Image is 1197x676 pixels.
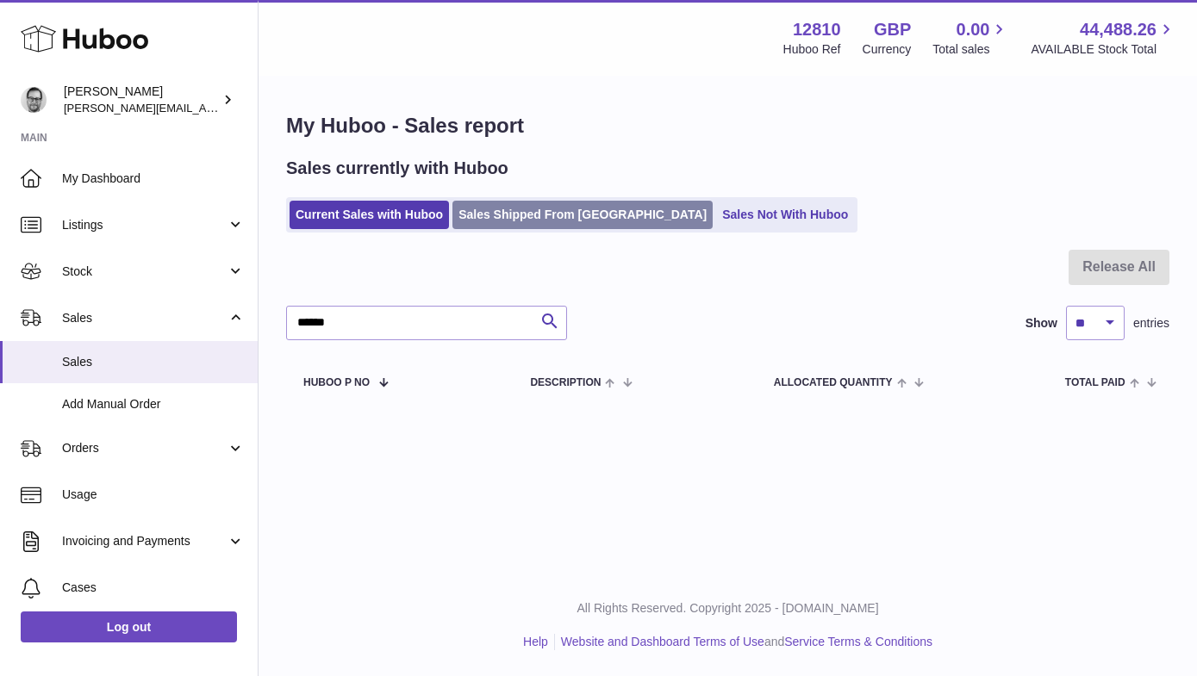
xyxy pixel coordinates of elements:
a: Help [523,635,548,648]
span: Invoicing and Payments [62,533,227,549]
span: Huboo P no [303,377,370,388]
span: Cases [62,580,245,596]
div: v 4.0.25 [48,28,84,41]
span: Stock [62,264,227,280]
span: Listings [62,217,227,233]
h2: Sales currently with Huboo [286,157,508,180]
div: Domain: [DOMAIN_NAME] [45,45,190,59]
span: My Dashboard [62,171,245,187]
span: Orders [62,440,227,456]
img: website_grey.svg [28,45,41,59]
label: Show [1026,315,1057,332]
span: Total sales [932,41,1009,58]
h1: My Huboo - Sales report [286,112,1169,140]
a: 0.00 Total sales [932,18,1009,58]
span: 0.00 [957,18,990,41]
span: Usage [62,487,245,503]
div: [PERSON_NAME] [64,84,219,116]
a: 44,488.26 AVAILABLE Stock Total [1031,18,1176,58]
a: Sales Not With Huboo [716,201,854,229]
span: [PERSON_NAME][EMAIL_ADDRESS][DOMAIN_NAME] [64,101,346,115]
div: Domain Overview [65,102,154,113]
div: Huboo Ref [783,41,841,58]
a: Log out [21,611,237,642]
img: tab_domain_overview_orange.svg [47,100,60,114]
span: ALLOCATED Quantity [774,377,893,388]
span: Description [530,377,601,388]
a: Website and Dashboard Terms of Use [561,635,764,648]
img: alex@digidistiller.com [21,87,47,113]
div: Currency [863,41,912,58]
span: 44,488.26 [1080,18,1156,41]
a: Sales Shipped From [GEOGRAPHIC_DATA] [452,201,713,229]
span: Add Manual Order [62,396,245,412]
strong: 12810 [793,18,841,41]
a: Service Terms & Conditions [784,635,932,648]
span: Sales [62,354,245,370]
span: Sales [62,310,227,326]
p: All Rights Reserved. Copyright 2025 - [DOMAIN_NAME] [272,600,1183,617]
strong: GBP [874,18,911,41]
div: Keywords by Traffic [190,102,290,113]
li: and [555,634,932,650]
span: AVAILABLE Stock Total [1031,41,1176,58]
img: tab_keywords_by_traffic_grey.svg [171,100,185,114]
span: entries [1133,315,1169,332]
img: logo_orange.svg [28,28,41,41]
span: Total paid [1065,377,1125,388]
a: Current Sales with Huboo [290,201,449,229]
